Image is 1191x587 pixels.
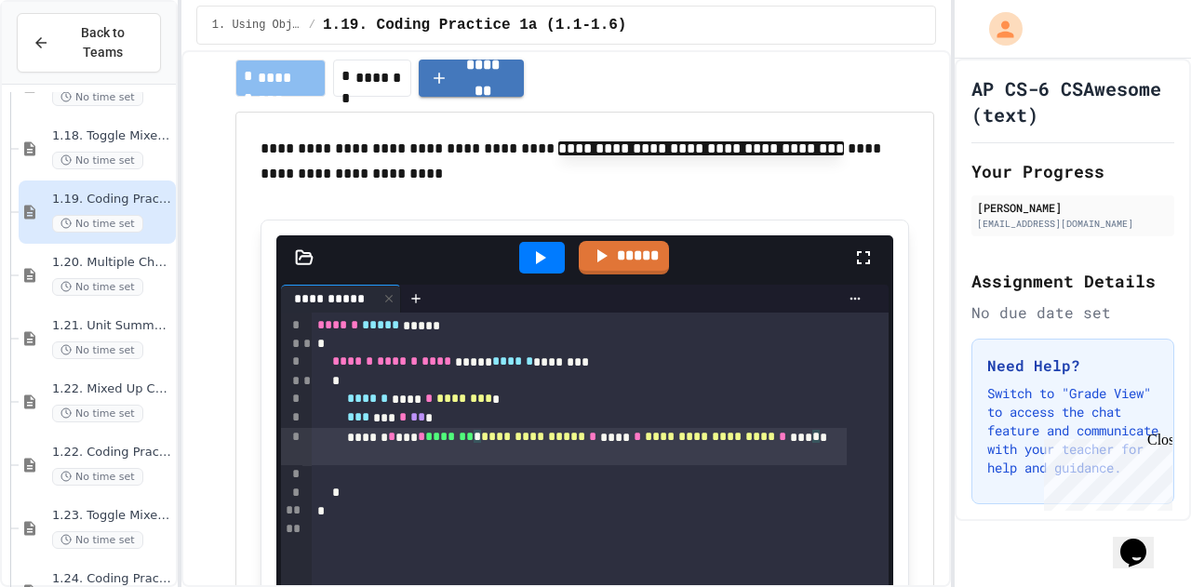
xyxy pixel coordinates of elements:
span: 1.19. Coding Practice 1a (1.1-1.6) [52,192,172,207]
span: No time set [52,88,143,106]
span: / [309,18,315,33]
p: Switch to "Grade View" to access the chat feature and communicate with your teacher for help and ... [987,384,1158,477]
span: 1.23. Toggle Mixed Up or Write Code Practice 1b (1.7-1.15) [52,508,172,524]
h1: AP CS-6 CSAwesome (text) [971,75,1174,127]
span: 1.19. Coding Practice 1a (1.1-1.6) [323,14,626,36]
h2: Your Progress [971,158,1174,184]
span: No time set [52,405,143,422]
span: No time set [52,531,143,549]
span: 1.21. Unit Summary 1b (1.7-1.15) [52,318,172,334]
h2: Assignment Details [971,268,1174,294]
span: No time set [52,215,143,233]
button: Back to Teams [17,13,161,73]
h3: Need Help? [987,354,1158,377]
span: Back to Teams [60,23,145,62]
span: 1.22. Coding Practice 1b (1.7-1.15) [52,445,172,460]
span: No time set [52,341,143,359]
div: [PERSON_NAME] [977,199,1169,216]
span: No time set [52,152,143,169]
span: 1. Using Objects and Methods [212,18,301,33]
div: Chat with us now!Close [7,7,128,118]
span: 1.20. Multiple Choice Exercises for Unit 1a (1.1-1.6) [52,255,172,271]
iframe: chat widget [1113,513,1172,568]
span: 1.22. Mixed Up Code Practice 1b (1.7-1.15) [52,381,172,397]
span: No time set [52,468,143,486]
span: 1.24. Coding Practice 1b (1.7-1.15) [52,571,172,587]
iframe: chat widget [1037,432,1172,511]
span: 1.18. Toggle Mixed Up or Write Code Practice 1.1-1.6 [52,128,172,144]
div: [EMAIL_ADDRESS][DOMAIN_NAME] [977,217,1169,231]
div: No due date set [971,301,1174,324]
div: My Account [970,7,1027,50]
span: No time set [52,278,143,296]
